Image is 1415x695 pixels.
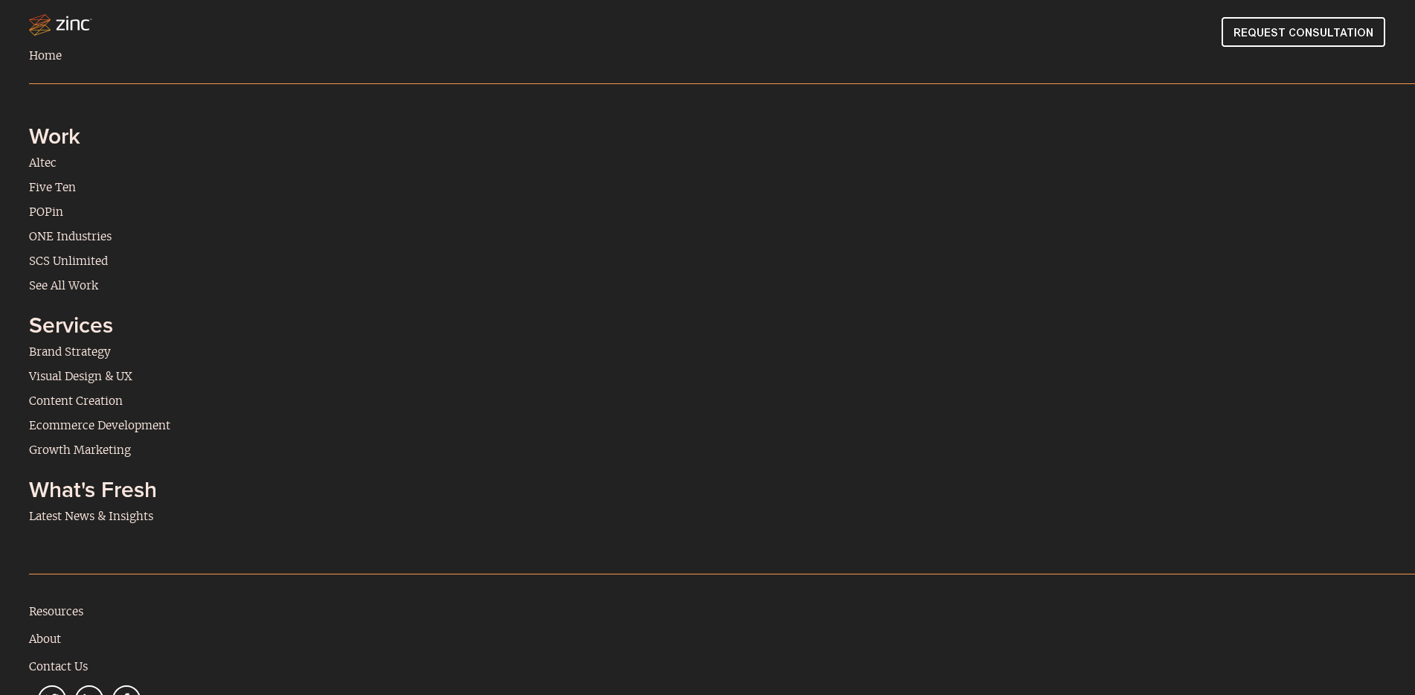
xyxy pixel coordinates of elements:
a: Latest News & Insights [29,507,153,525]
a: POPin [29,203,63,221]
a: Altec [29,154,57,172]
a: Growth Marketing [29,441,131,459]
a: Resources [29,604,83,618]
strong: Services [29,316,113,336]
a: See All Work [29,277,98,295]
a: SCS Unlimited [29,252,108,270]
a: Contact Us [29,659,88,673]
a: Visual Design & UX [29,368,132,385]
a: Ecommerce Development [29,417,170,435]
strong: Work [29,126,80,147]
a: ONE Industries [29,228,112,246]
a: About [29,632,61,646]
a: Content Creation [29,392,123,410]
img: REQUEST CONSULTATION [1222,17,1385,47]
strong: What's Fresh [29,480,157,501]
a: Five Ten [29,179,76,196]
a: Brand Strategy [29,343,111,361]
a: Home [29,48,62,63]
div: Navigation Menu [29,47,1385,685]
